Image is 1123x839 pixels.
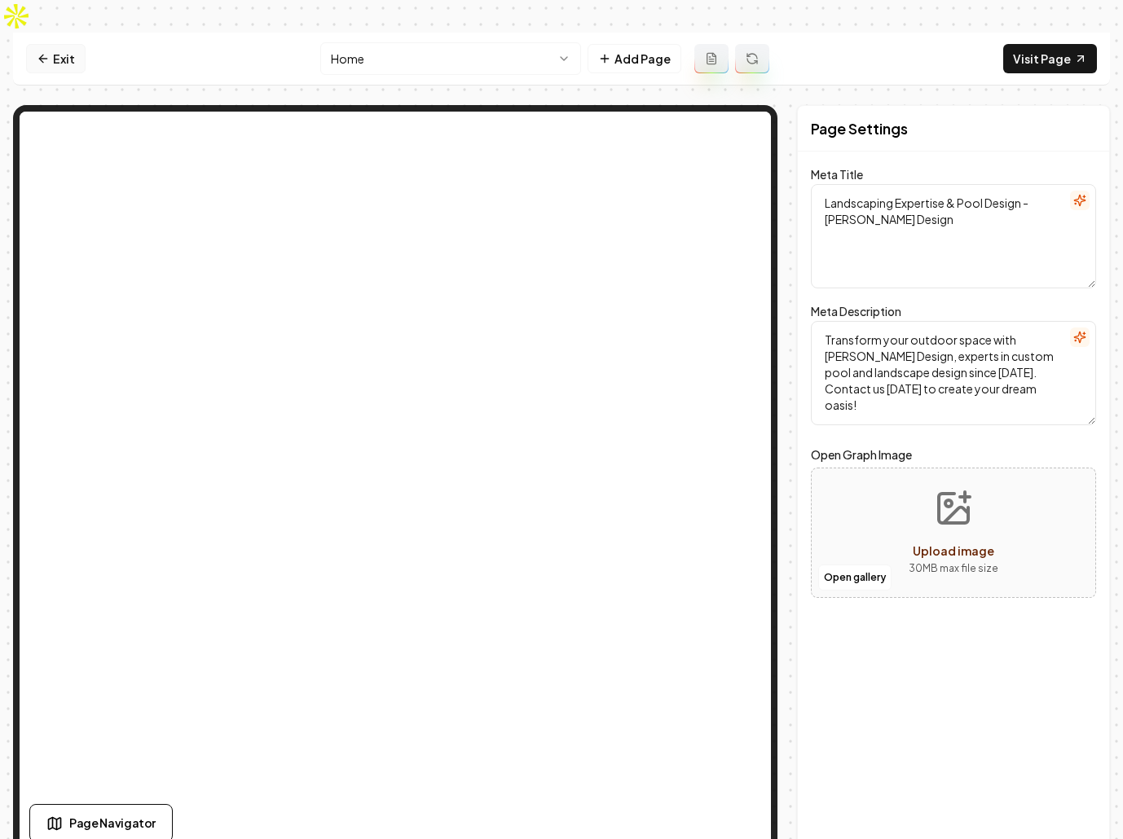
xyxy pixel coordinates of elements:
span: Page Navigator [69,815,156,832]
p: 30 MB max file size [909,560,998,577]
button: Add admin page prompt [694,44,729,73]
button: Add Page [588,44,681,73]
h2: Page Settings [811,117,908,140]
a: Exit [26,44,86,73]
a: Visit Page [1003,44,1097,73]
label: Open Graph Image [811,445,1096,464]
label: Meta Description [811,304,901,318]
button: Upload image [896,476,1011,590]
button: Open gallery [818,564,892,591]
span: Upload image [913,543,994,558]
button: Regenerate page [735,44,769,73]
label: Meta Title [811,167,863,182]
